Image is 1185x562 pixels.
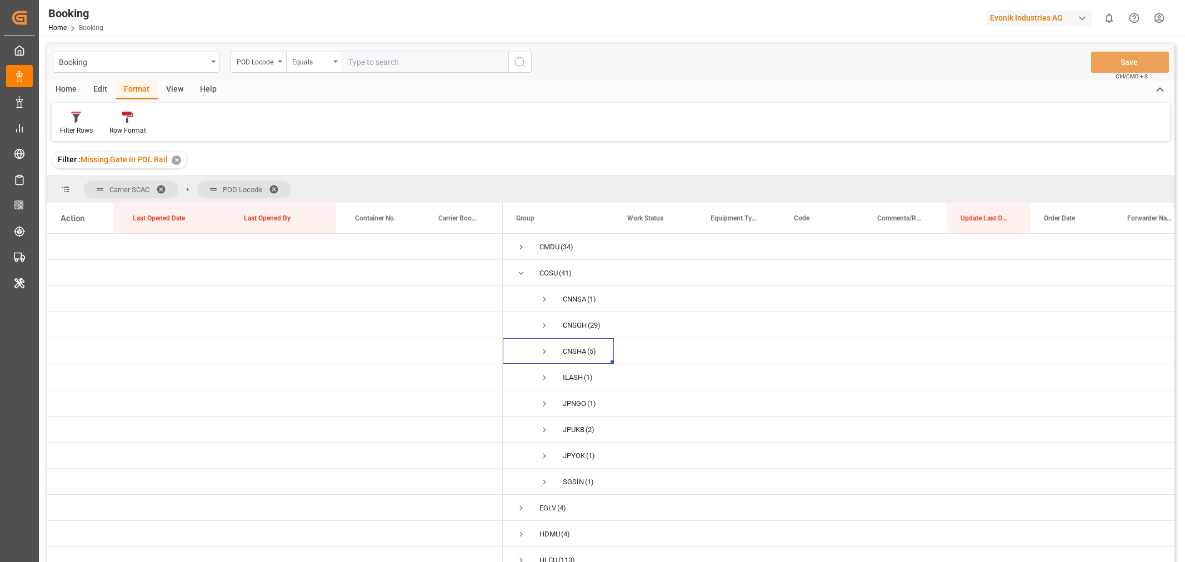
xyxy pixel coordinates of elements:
div: Action [61,213,84,223]
div: Help [192,81,225,99]
span: Forwarder Name [1127,214,1174,222]
span: (1) [584,365,593,390]
button: open menu [53,52,219,73]
div: JPUKB [563,417,584,443]
div: Press SPACE to select this row. [47,390,503,417]
span: (4) [561,521,570,547]
span: (4) [557,495,566,521]
span: Code [794,214,809,222]
div: Home [47,81,85,99]
button: show 0 new notifications [1097,6,1122,31]
div: Press SPACE to select this row. [47,312,503,338]
div: Booking [59,54,207,68]
div: View [158,81,192,99]
button: open menu [231,52,286,73]
div: POD Locode [237,54,274,67]
div: Press SPACE to select this row. [47,495,503,521]
div: CNSHA [563,339,586,364]
div: Edit [85,81,116,99]
span: Comments/Remarks [877,214,924,222]
span: Group [516,214,534,222]
span: Ctrl/CMD + S [1116,72,1148,81]
div: Press SPACE to select this row. [47,338,503,364]
div: Row Format [109,126,146,136]
div: COSU [539,260,558,286]
div: Format [116,81,158,99]
span: (1) [587,391,596,417]
div: ✕ [172,155,181,165]
span: Carrier Booking No. [438,214,479,222]
span: (29) [588,313,601,338]
span: (1) [586,443,595,469]
button: search button [508,52,532,73]
button: open menu [286,52,342,73]
span: Last Opened By [244,214,291,222]
div: Press SPACE to select this row. [47,521,503,547]
span: Last Opened Date [133,214,185,222]
div: Press SPACE to select this row. [47,469,503,495]
div: Evonik Industries AG [986,10,1092,26]
span: (34) [561,234,573,260]
div: EGLV [539,495,556,521]
div: HDMU [539,521,560,547]
div: Press SPACE to select this row. [47,417,503,443]
div: Press SPACE to select this row. [47,286,503,312]
span: Update Last Opened By [961,214,1007,222]
button: Save [1091,52,1169,73]
span: Carrier SCAC [109,185,149,194]
div: SGSIN [563,469,584,495]
span: (1) [585,469,594,495]
div: Press SPACE to select this row. [47,443,503,469]
span: (41) [559,260,572,286]
div: Press SPACE to select this row. [47,260,503,286]
div: JPYOK [563,443,585,469]
span: Container No. [355,214,396,222]
span: Filter : [58,155,81,164]
div: CNNSA [563,287,586,312]
a: Home [48,24,67,32]
div: CNSGH [563,313,587,338]
span: Equipment Type [711,214,757,222]
span: POD Locode [223,185,262,194]
span: (1) [587,287,596,312]
span: (5) [587,339,596,364]
input: Type to search [342,52,508,73]
div: CMDU [539,234,559,260]
span: Order Date [1044,214,1075,222]
div: Equals [292,54,330,67]
div: Press SPACE to select this row. [47,234,503,260]
button: Evonik Industries AG [986,7,1097,28]
span: (2) [586,417,594,443]
button: Help Center [1122,6,1147,31]
div: Press SPACE to select this row. [47,364,503,390]
div: JPNGO [563,391,586,417]
span: Missing Gate In POL Rail [81,155,168,164]
span: Work Status [627,214,663,222]
div: Booking [48,5,103,22]
div: Filter Rows [60,126,93,136]
div: ILASH [563,365,583,390]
